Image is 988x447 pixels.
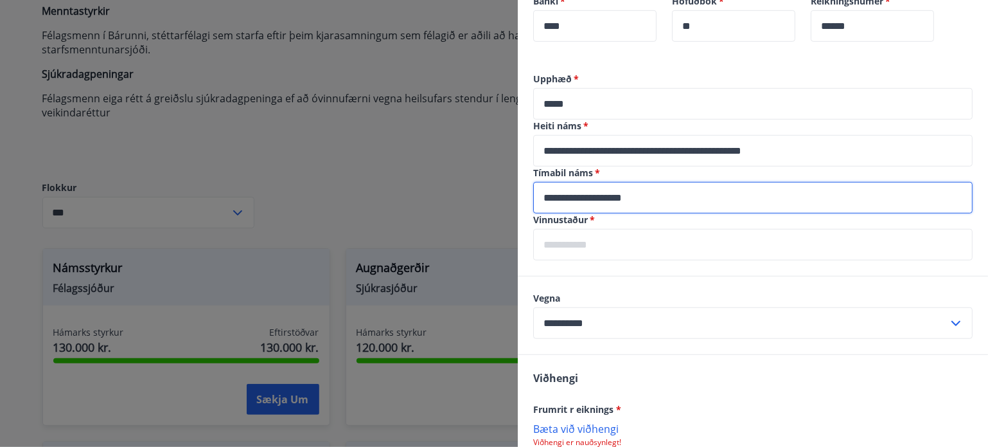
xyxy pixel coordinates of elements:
[533,229,973,260] div: Vinnustaður
[533,73,973,86] label: Upphæð
[533,214,973,226] label: Vinnustaður
[533,292,973,305] label: Vegna
[533,120,973,132] label: Heiti náms
[533,135,973,167] div: Heiti náms
[533,88,973,120] div: Upphæð
[533,167,973,179] label: Tímabil náms
[533,403,621,415] span: Frumrit r eiknings
[533,422,973,435] p: Bæta við viðhengi
[533,182,973,214] div: Tímabil náms
[533,371,578,385] span: Viðhengi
